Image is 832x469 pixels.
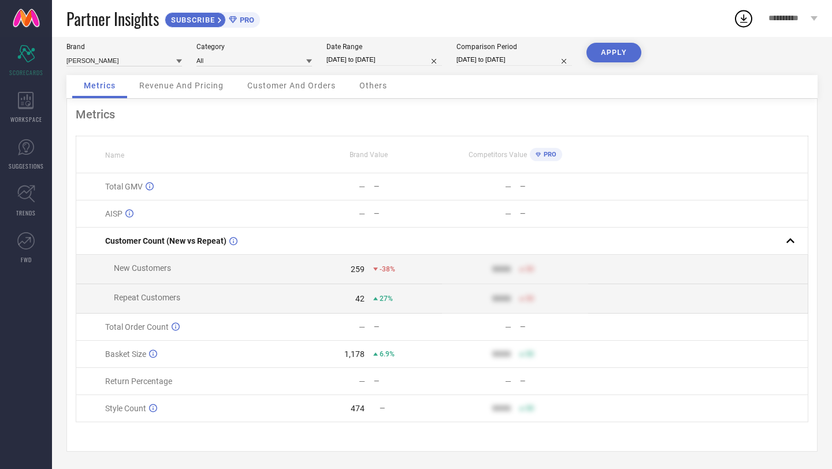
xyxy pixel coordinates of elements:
[456,54,572,66] input: Select comparison period
[374,377,441,385] div: —
[247,81,336,90] span: Customer And Orders
[505,322,511,332] div: —
[105,349,146,359] span: Basket Size
[66,7,159,31] span: Partner Insights
[520,183,588,191] div: —
[733,8,754,29] div: Open download list
[9,162,44,170] span: SUGGESTIONS
[10,115,42,124] span: WORKSPACE
[359,377,365,386] div: —
[21,255,32,264] span: FWD
[380,350,395,358] span: 6.9%
[520,377,588,385] div: —
[492,294,511,303] div: 9999
[105,404,146,413] span: Style Count
[114,263,171,273] span: New Customers
[374,210,441,218] div: —
[359,182,365,191] div: —
[359,81,387,90] span: Others
[380,265,395,273] span: -38%
[350,151,388,159] span: Brand Value
[374,323,441,331] div: —
[380,295,393,303] span: 27%
[66,43,182,51] div: Brand
[105,209,122,218] span: AISP
[344,349,365,359] div: 1,178
[105,322,169,332] span: Total Order Count
[380,404,385,412] span: —
[520,210,588,218] div: —
[492,404,511,413] div: 9999
[526,350,534,358] span: 50
[326,43,442,51] div: Date Range
[9,68,43,77] span: SCORECARDS
[351,265,365,274] div: 259
[374,183,441,191] div: —
[359,322,365,332] div: —
[469,151,527,159] span: Competitors Value
[84,81,116,90] span: Metrics
[541,151,556,158] span: PRO
[105,151,124,159] span: Name
[165,16,218,24] span: SUBSCRIBE
[76,107,808,121] div: Metrics
[505,182,511,191] div: —
[105,377,172,386] span: Return Percentage
[114,293,180,302] span: Repeat Customers
[456,43,572,51] div: Comparison Period
[526,295,534,303] span: 50
[326,54,442,66] input: Select date range
[351,404,365,413] div: 474
[492,265,511,274] div: 9999
[105,182,143,191] span: Total GMV
[586,43,641,62] button: APPLY
[237,16,254,24] span: PRO
[526,265,534,273] span: 50
[505,209,511,218] div: —
[520,323,588,331] div: —
[139,81,224,90] span: Revenue And Pricing
[505,377,511,386] div: —
[526,404,534,412] span: 50
[492,349,511,359] div: 9999
[355,294,365,303] div: 42
[165,9,260,28] a: SUBSCRIBEPRO
[196,43,312,51] div: Category
[359,209,365,218] div: —
[105,236,226,245] span: Customer Count (New vs Repeat)
[16,209,36,217] span: TRENDS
